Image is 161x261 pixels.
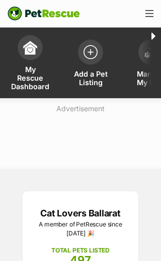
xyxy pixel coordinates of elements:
[23,41,37,55] img: dashboard-icon-eb2f2d2d3e046f16d808141f083e7271f6b2e854fb5c12c21221c1fb7104beca.svg
[8,7,80,21] a: PetRescue
[141,6,157,21] button: Menu
[60,30,121,98] a: Add a Pet Listing
[11,65,49,91] span: My Rescue Dashboard
[38,220,123,238] p: A member of PetRescue since [DATE] 🎉
[84,45,98,59] img: add-pet-listing-icon-0afa8454b4691262ce3f59096e99ab1cd57d4a30225e0717b998d2c9b9846f56.svg
[73,70,108,87] span: Add a Pet Listing
[8,7,80,21] img: logo-cat-932fe2b9b8326f06289b0f2fb663e598f794de774fb13d1741a6617ecf9a85b4.svg
[38,206,123,220] p: Cat Lovers Ballarat
[41,246,120,255] p: TOTAL PETS LISTED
